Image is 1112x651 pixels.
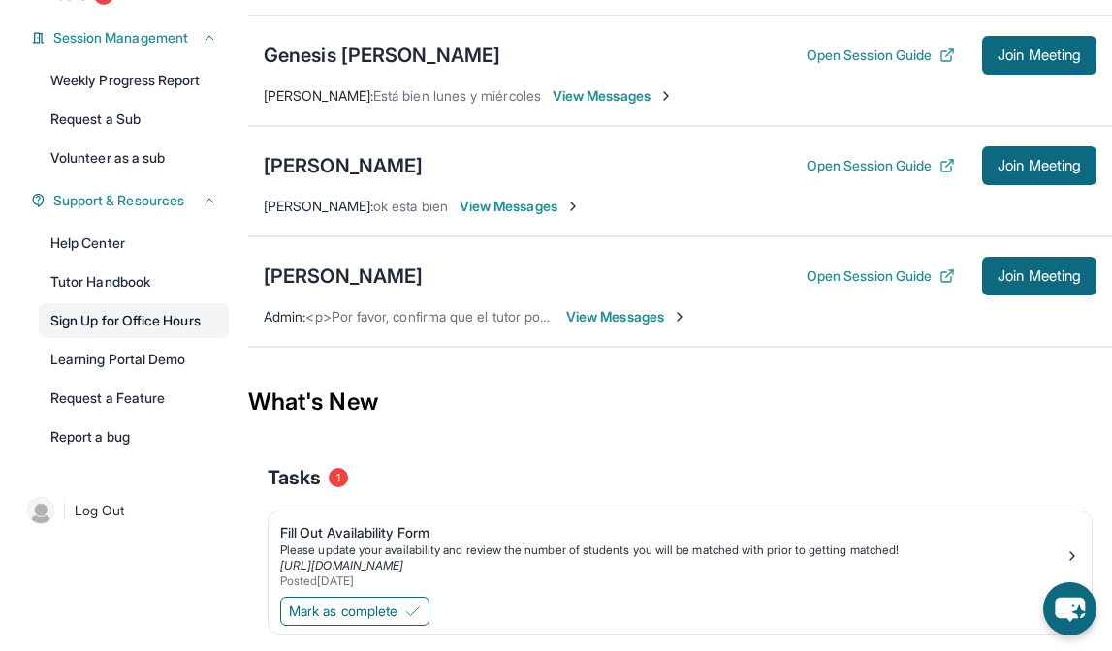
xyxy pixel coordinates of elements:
a: [URL][DOMAIN_NAME] [280,558,403,573]
span: View Messages [553,86,674,106]
span: <p>Por favor, confirma que el tutor podrá asistir a tu primera hora de reunión asignada antes de ... [305,308,1023,325]
span: Join Meeting [998,160,1081,171]
span: Join Meeting [998,49,1081,61]
span: Admin : [264,308,305,325]
span: [PERSON_NAME] : [264,198,373,214]
a: Fill Out Availability FormPlease update your availability and review the number of students you w... [269,511,1092,593]
img: Mark as complete [405,604,421,619]
span: Está bien lunes y miércoles [373,87,541,104]
button: Session Management [46,28,217,47]
span: Join Meeting [998,270,1081,282]
div: [PERSON_NAME] [264,152,423,179]
a: Learning Portal Demo [39,342,229,377]
a: Request a Sub [39,102,229,137]
span: Tasks [268,464,321,491]
a: Sign Up for Office Hours [39,303,229,338]
a: Tutor Handbook [39,264,229,299]
button: Join Meeting [982,146,1096,185]
button: Join Meeting [982,36,1096,75]
span: | [62,499,67,522]
span: Support & Resources [53,191,184,210]
div: [PERSON_NAME] [264,263,423,290]
img: Chevron-Right [565,199,581,214]
span: 1 [329,468,348,487]
span: Log Out [75,501,125,520]
a: Report a bug [39,419,229,454]
div: Fill Out Availability Form [280,523,1064,542]
button: chat-button [1043,582,1096,635]
button: Support & Resources [46,191,217,210]
span: View Messages [566,307,687,326]
button: Join Meeting [982,257,1096,295]
button: Open Session Guide [807,266,955,286]
span: [PERSON_NAME] : [264,87,373,104]
button: Open Session Guide [807,46,955,65]
img: Chevron-Right [658,88,674,104]
div: What's New [248,359,1112,445]
div: Please update your availability and review the number of students you will be matched with prior ... [280,542,1064,558]
a: Help Center [39,226,229,261]
span: Mark as complete [289,602,397,621]
div: Posted [DATE] [280,573,1064,589]
img: user-img [27,497,54,524]
img: Chevron-Right [672,309,687,325]
a: Request a Feature [39,381,229,416]
button: Mark as complete [280,597,429,626]
span: Session Management [53,28,188,47]
span: View Messages [460,197,581,216]
a: Volunteer as a sub [39,140,229,175]
a: |Log Out [19,489,229,532]
a: Weekly Progress Report [39,63,229,98]
button: Open Session Guide [807,156,955,175]
span: ok esta bien [373,198,448,214]
div: Genesis [PERSON_NAME] [264,42,500,69]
